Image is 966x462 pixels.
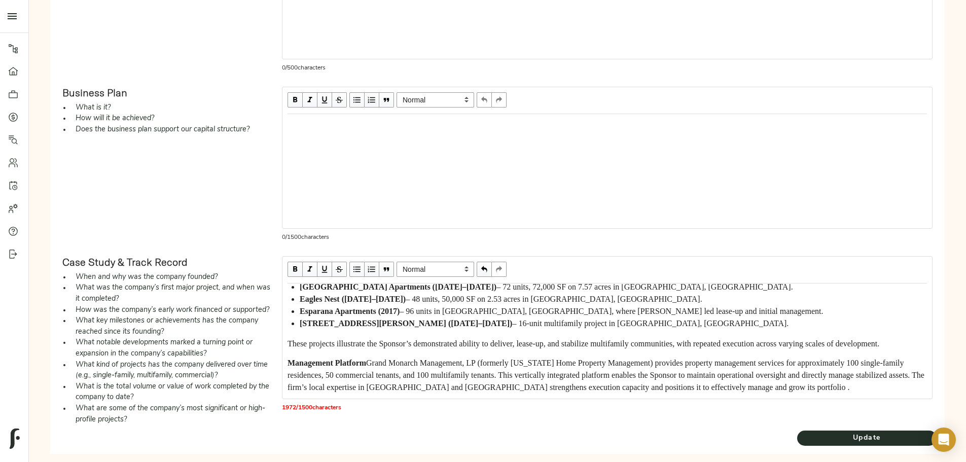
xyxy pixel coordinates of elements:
[317,92,332,108] button: Underline
[477,262,492,277] button: Undo
[288,359,366,367] span: Management Platform
[70,403,274,425] li: What are some of the company’s most significant or high-profile projects?
[332,262,347,277] button: Strikethrough
[379,92,394,108] button: Blockquote
[288,339,879,348] span: These projects illustrate the Sponsor’s demonstrated ability to deliver, lease-up, and stabilize ...
[512,319,789,328] span: – 16-unit multifamily project in [GEOGRAPHIC_DATA], [GEOGRAPHIC_DATA].
[317,262,332,277] button: Underline
[288,92,303,108] button: Bold
[349,92,365,108] button: UL
[282,63,933,73] p: 0 / 500 characters
[62,256,188,268] strong: Case Study & Track Record
[397,92,474,108] span: Normal
[397,262,474,277] span: Normal
[300,307,400,315] span: Esparana Apartments (2017)
[70,360,274,381] li: What kind of projects has the company delivered over time (e.g., single-family, multifamily, comm...
[300,295,406,303] span: Eagles Nest ([DATE]–[DATE])
[300,282,496,291] span: [GEOGRAPHIC_DATA] Apartments ([DATE]–[DATE])
[797,432,937,445] span: Update
[397,262,474,277] select: Block type
[283,284,932,398] div: Edit text
[70,272,274,283] li: When and why was the company founded?
[477,92,492,108] button: Undo
[70,102,274,114] li: What is it?
[10,429,20,449] img: logo
[300,319,512,328] span: [STREET_ADDRESS][PERSON_NAME] ([DATE]–[DATE])
[492,92,507,108] button: Redo
[365,92,379,108] button: OL
[406,295,702,303] span: – 48 units, 50,000 SF on 2.53 acres in [GEOGRAPHIC_DATA], [GEOGRAPHIC_DATA].
[70,337,274,359] li: What notable developments marked a turning point or expansion in the company’s capabilities?
[932,428,956,452] div: Open Intercom Messenger
[288,262,303,277] button: Bold
[496,282,793,291] span: – 72 units, 72,000 SF on 7.57 acres in [GEOGRAPHIC_DATA], [GEOGRAPHIC_DATA].
[365,262,379,277] button: OL
[283,115,932,136] div: Edit text
[397,92,474,108] select: Block type
[379,262,394,277] button: Blockquote
[62,86,127,99] strong: Business Plan
[797,431,937,446] button: Update
[332,92,347,108] button: Strikethrough
[70,282,274,304] li: What was the company’s first major project, and when was it completed?
[400,307,823,315] span: – 96 units in [GEOGRAPHIC_DATA], [GEOGRAPHIC_DATA], where [PERSON_NAME] led lease-up and initial ...
[70,124,274,135] li: Does the business plan support our capital structure?
[70,315,274,337] li: What key milestones or achievements has the company reached since its founding?
[303,262,317,277] button: Italic
[288,359,926,392] span: Grand Monarch Management, LP (formerly [US_STATE] Home Property Management) provides property man...
[492,262,507,277] button: Redo
[303,92,317,108] button: Italic
[70,381,274,403] li: What is the total volume or value of work completed by the company to date?
[349,262,365,277] button: UL
[70,305,274,316] li: How was the company’s early work financed or supported?
[282,233,933,242] p: 0 / 1500 characters
[282,403,933,412] p: 1972 / 1500 characters
[70,113,274,124] li: How will it be achieved?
